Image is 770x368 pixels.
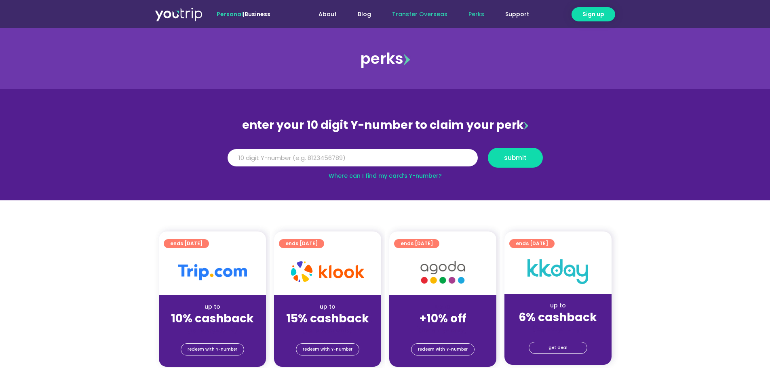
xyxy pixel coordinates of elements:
div: up to [165,303,259,311]
div: enter your 10 digit Y-number to claim your perk [224,115,547,136]
a: ends [DATE] [394,239,439,248]
a: Business [245,10,270,18]
span: up to [435,303,450,311]
div: (for stays only) [511,325,605,333]
span: ends [DATE] [401,239,433,248]
span: | [217,10,270,18]
a: redeem with Y-number [181,343,244,355]
a: Perks [458,7,495,22]
strong: 15% cashback [286,311,369,326]
span: Sign up [582,10,604,19]
a: ends [DATE] [279,239,324,248]
span: ends [DATE] [516,239,548,248]
div: (for stays only) [165,326,259,334]
span: redeem with Y-number [303,344,352,355]
a: About [308,7,347,22]
span: Personal [217,10,243,18]
a: Where can I find my card’s Y-number? [329,172,442,180]
strong: 10% cashback [171,311,254,326]
span: submit [504,155,527,161]
input: 10 digit Y-number (e.g. 8123456789) [228,149,478,167]
a: ends [DATE] [164,239,209,248]
form: Y Number [228,148,543,174]
a: Transfer Overseas [382,7,458,22]
span: ends [DATE] [285,239,318,248]
a: Support [495,7,540,22]
div: (for stays only) [281,326,375,334]
nav: Menu [292,7,540,22]
a: redeem with Y-number [296,343,359,355]
span: redeem with Y-number [188,344,237,355]
a: Sign up [572,7,615,21]
strong: +10% off [419,311,466,326]
button: submit [488,148,543,168]
span: redeem with Y-number [418,344,468,355]
span: get deal [548,342,567,353]
span: ends [DATE] [170,239,203,248]
a: redeem with Y-number [411,343,475,355]
a: Blog [347,7,382,22]
div: (for stays only) [396,326,490,334]
a: get deal [529,342,587,354]
div: up to [511,301,605,310]
a: ends [DATE] [509,239,555,248]
strong: 6% cashback [519,309,597,325]
div: up to [281,303,375,311]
